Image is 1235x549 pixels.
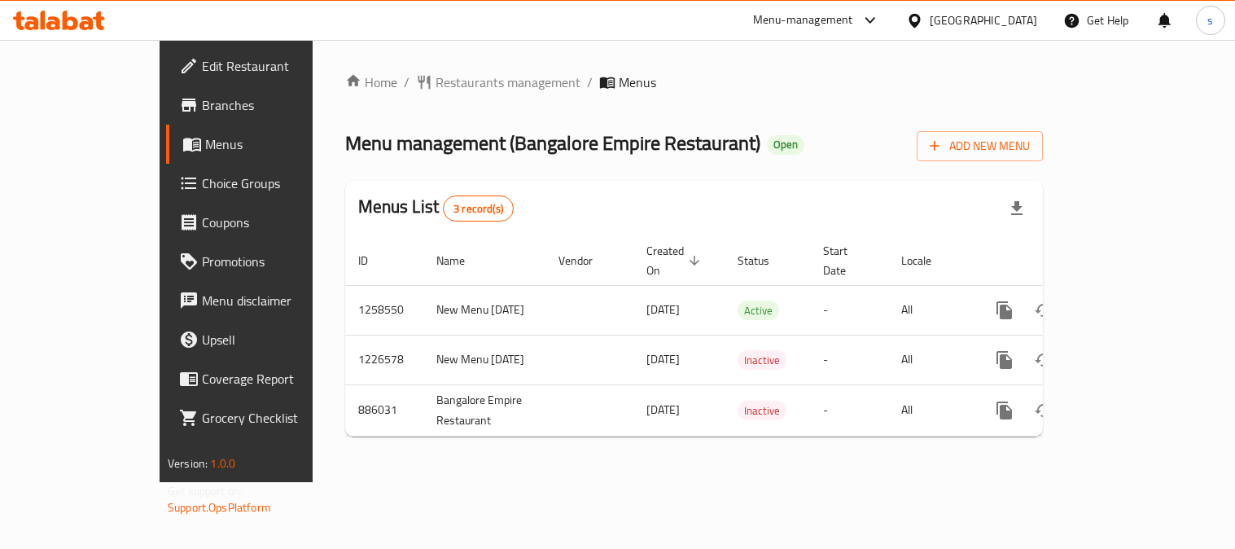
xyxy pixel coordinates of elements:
[985,340,1024,380] button: more
[404,72,409,92] li: /
[1024,340,1063,380] button: Change Status
[202,56,353,76] span: Edit Restaurant
[646,241,705,280] span: Created On
[166,164,366,203] a: Choice Groups
[423,384,545,436] td: Bangalore Empire Restaurant
[646,349,680,370] span: [DATE]
[168,453,208,474] span: Version:
[930,11,1037,29] div: [GEOGRAPHIC_DATA]
[753,11,853,30] div: Menu-management
[166,398,366,437] a: Grocery Checklist
[202,291,353,310] span: Menu disclaimer
[646,399,680,420] span: [DATE]
[823,241,869,280] span: Start Date
[738,350,786,370] div: Inactive
[166,320,366,359] a: Upsell
[738,351,786,370] span: Inactive
[416,72,580,92] a: Restaurants management
[168,481,243,502] span: Get support on:
[972,236,1154,286] th: Actions
[202,369,353,389] span: Coverage Report
[888,384,972,436] td: All
[202,95,353,115] span: Branches
[345,236,1154,437] table: enhanced table
[202,173,353,193] span: Choice Groups
[205,134,353,154] span: Menus
[917,131,1043,161] button: Add New Menu
[619,72,656,92] span: Menus
[345,285,423,335] td: 1258550
[767,138,804,152] span: Open
[1024,291,1063,330] button: Change Status
[810,384,888,436] td: -
[345,72,397,92] a: Home
[358,251,389,270] span: ID
[436,251,486,270] span: Name
[168,497,271,518] a: Support.OpsPlatform
[888,285,972,335] td: All
[443,195,514,222] div: Total records count
[738,251,790,270] span: Status
[345,335,423,384] td: 1226578
[444,201,513,217] span: 3 record(s)
[202,252,353,271] span: Promotions
[202,408,353,428] span: Grocery Checklist
[901,251,953,270] span: Locale
[345,384,423,436] td: 886031
[1024,391,1063,430] button: Change Status
[888,335,972,384] td: All
[985,391,1024,430] button: more
[646,299,680,320] span: [DATE]
[436,72,580,92] span: Restaurants management
[997,189,1036,228] div: Export file
[767,135,804,155] div: Open
[202,330,353,349] span: Upsell
[210,453,235,474] span: 1.0.0
[166,125,366,164] a: Menus
[587,72,593,92] li: /
[558,251,614,270] span: Vendor
[985,291,1024,330] button: more
[166,203,366,242] a: Coupons
[166,359,366,398] a: Coverage Report
[738,301,779,320] div: Active
[810,335,888,384] td: -
[166,281,366,320] a: Menu disclaimer
[738,301,779,320] span: Active
[345,125,760,161] span: Menu management ( Bangalore Empire Restaurant )
[810,285,888,335] td: -
[345,72,1043,92] nav: breadcrumb
[166,86,366,125] a: Branches
[930,136,1030,156] span: Add New Menu
[358,195,514,222] h2: Menus List
[202,213,353,232] span: Coupons
[738,402,786,420] span: Inactive
[166,46,366,86] a: Edit Restaurant
[423,335,545,384] td: New Menu [DATE]
[1207,11,1213,29] span: s
[166,242,366,281] a: Promotions
[423,285,545,335] td: New Menu [DATE]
